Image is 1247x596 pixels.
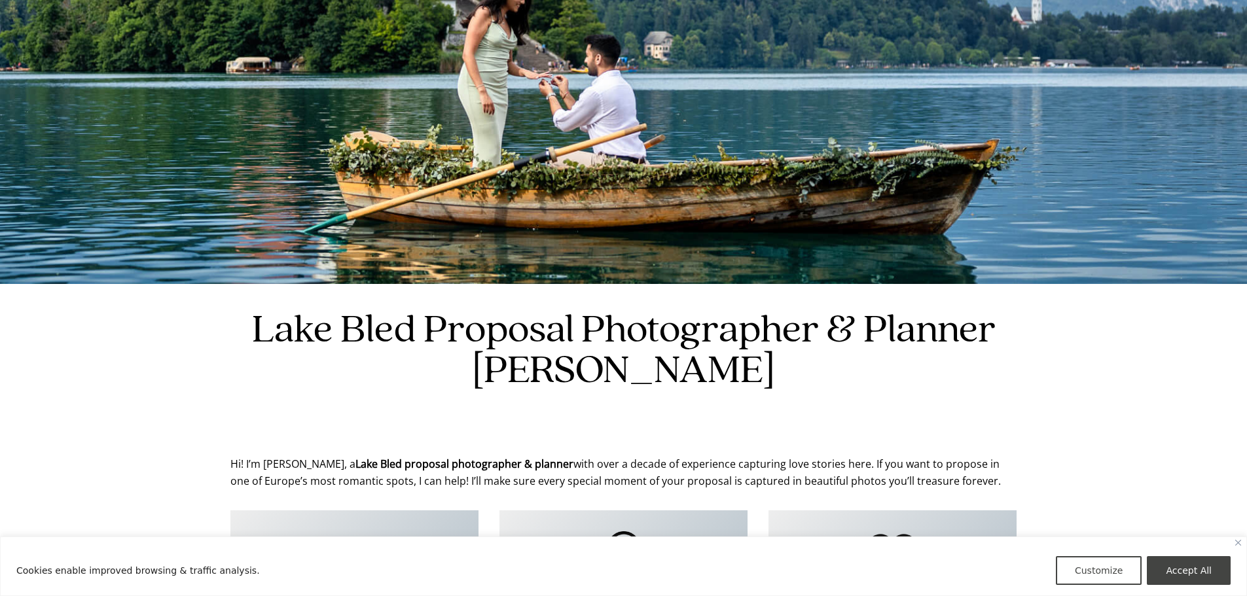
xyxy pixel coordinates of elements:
[1147,556,1231,585] button: Accept All
[230,455,1017,489] p: Hi! I’m [PERSON_NAME], a with over a decade of experience capturing love stories here. If you wan...
[1056,556,1142,585] button: Customize
[16,563,260,578] p: Cookies enable improved browsing & traffic analysis.
[230,310,1017,391] h1: Lake Bled Proposal Photographer & Planner [PERSON_NAME]
[1235,540,1241,546] img: Close
[355,457,573,471] strong: Lake Bled proposal photographer & planner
